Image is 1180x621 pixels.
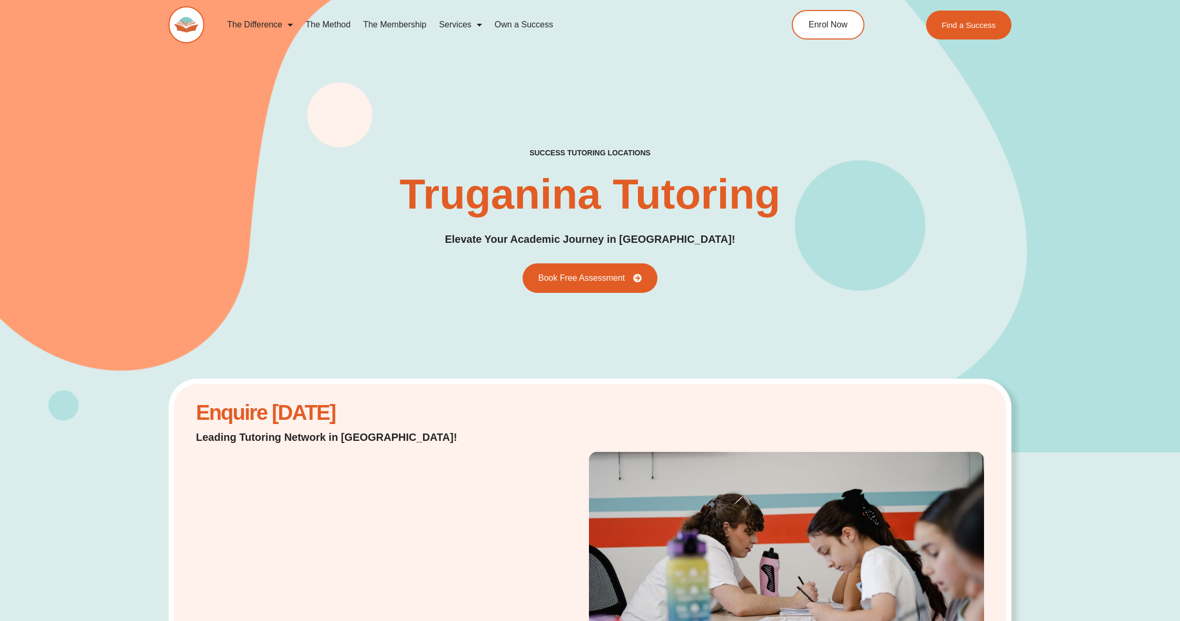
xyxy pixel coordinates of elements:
[488,13,559,37] a: Own a Success
[809,21,848,29] span: Enrol Now
[196,430,484,445] p: Leading Tutoring Network in [GEOGRAPHIC_DATA]!
[523,263,658,293] a: Book Free Assessment
[432,13,488,37] a: Services
[926,11,1011,40] a: Find a Success
[445,231,735,248] p: Elevate Your Academic Journey in [GEOGRAPHIC_DATA]!
[941,21,996,29] span: Find a Success
[792,10,864,40] a: Enrol Now
[538,274,625,282] span: Book Free Assessment
[221,13,743,37] nav: Menu
[529,148,651,157] h2: success tutoring locations
[299,13,357,37] a: The Method
[196,406,484,419] h2: Enquire [DATE]
[999,502,1180,621] iframe: Chat Widget
[400,173,781,215] h1: Truganina Tutoring
[357,13,432,37] a: The Membership
[221,13,299,37] a: The Difference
